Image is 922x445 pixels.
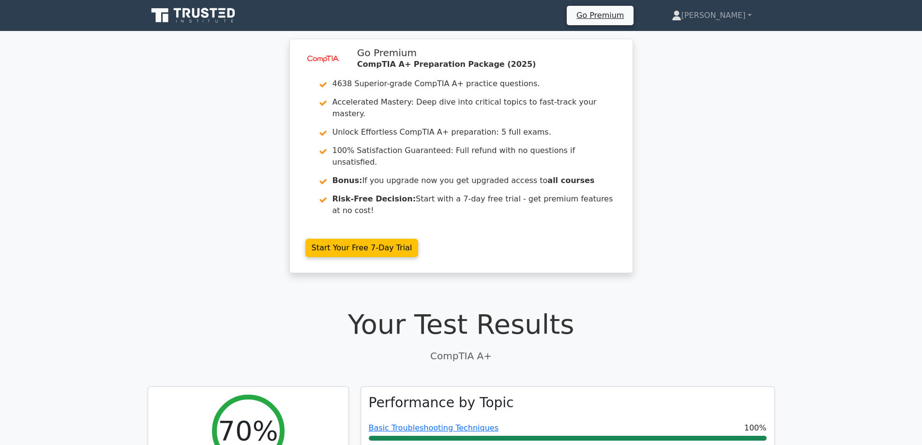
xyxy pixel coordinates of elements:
[148,308,775,340] h1: Your Test Results
[369,395,514,411] h3: Performance by Topic
[305,239,419,257] a: Start Your Free 7-Day Trial
[649,6,775,25] a: [PERSON_NAME]
[148,349,775,363] p: CompTIA A+
[369,423,499,432] a: Basic Troubleshooting Techniques
[571,9,630,22] a: Go Premium
[744,422,767,434] span: 100%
